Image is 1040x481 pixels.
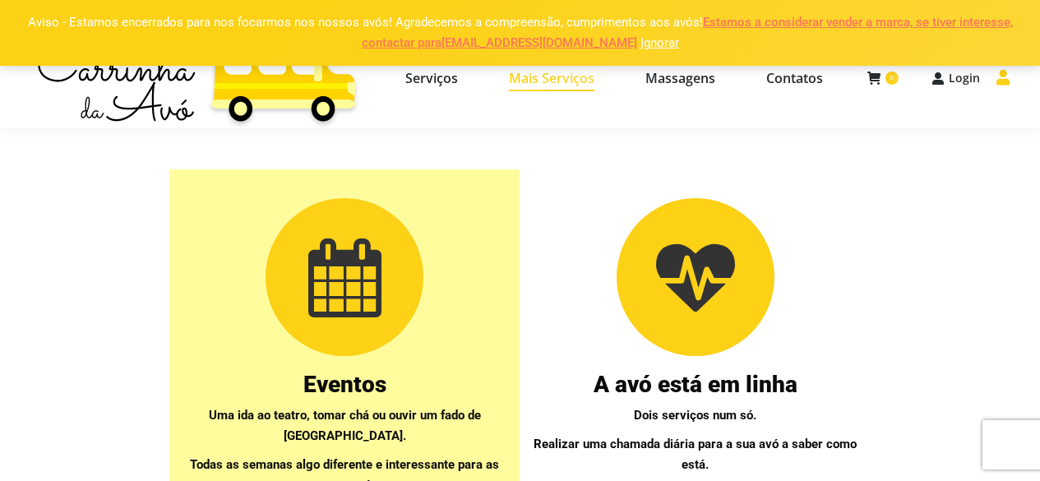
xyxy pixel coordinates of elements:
[384,42,479,113] a: Serviços
[885,72,899,85] span: 0
[645,70,715,86] span: Massagens
[488,42,616,113] a: Mais Serviços
[745,42,844,113] a: Contatos
[867,71,899,86] a: 0
[766,70,823,86] span: Contatos
[509,70,594,86] span: Mais Serviços
[405,70,458,86] span: Serviços
[931,71,980,86] a: Login
[182,377,508,393] h3: Eventos
[640,35,679,50] a: Ignorar
[31,27,363,128] img: Carrinha da Avó
[532,377,858,393] h3: A avó está em linha
[532,434,858,475] p: Realizar uma chamada diária para a sua avó a saber como está.
[624,42,737,113] a: Massagens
